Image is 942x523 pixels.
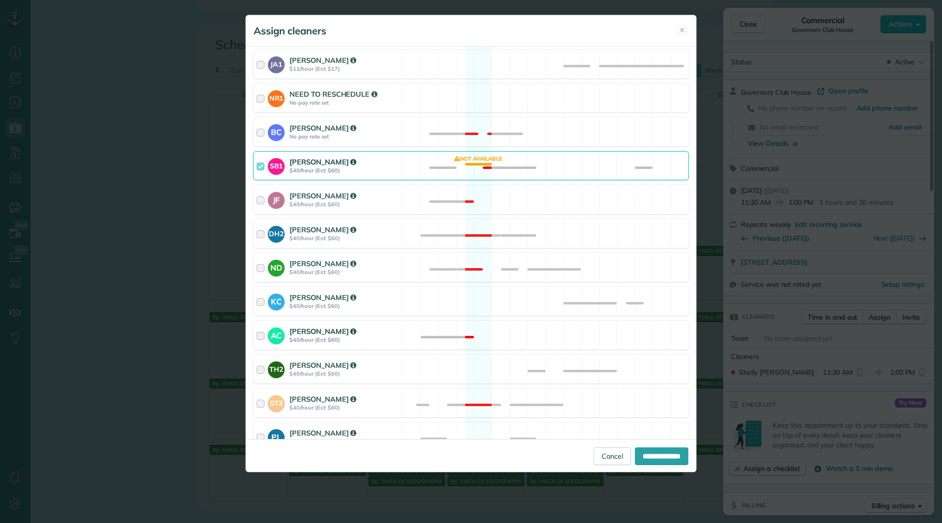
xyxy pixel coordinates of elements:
strong: KC [268,294,285,307]
strong: NR1 [268,90,285,104]
strong: [PERSON_NAME] [289,225,356,234]
strong: PL [268,429,285,443]
strong: [PERSON_NAME] [289,123,356,133]
strong: $40/hour (Est: $60) [289,269,399,275]
strong: $40/hour (Est: $60) [289,303,399,309]
span: ✕ [680,26,685,35]
strong: JA1 [268,56,285,70]
strong: [PERSON_NAME] [289,428,356,438]
strong: ND [268,260,285,274]
strong: NEED TO RESCHEDULE [289,89,377,99]
strong: TH2 [268,361,285,375]
h5: Assign cleaners [254,24,326,38]
strong: BC [268,124,285,138]
strong: SB1 [268,158,285,171]
strong: No pay rate set [289,133,399,140]
strong: AC [268,328,285,341]
strong: [PERSON_NAME] [289,191,356,200]
strong: [PERSON_NAME] [289,360,356,370]
strong: ST3 [268,395,285,409]
strong: $40/hour (Est: $60) [289,404,399,411]
strong: [PERSON_NAME] [289,394,356,404]
strong: [PERSON_NAME] [289,157,356,166]
strong: $40/hour (Est: $60) [289,235,399,242]
strong: [PERSON_NAME] [289,55,356,65]
strong: DH2 [268,226,285,239]
strong: [PERSON_NAME] [289,327,356,336]
strong: [PERSON_NAME] [289,259,356,268]
strong: $40/hour (Est: $60) [289,201,399,208]
strong: $11/hour (Est: $17) [289,65,399,72]
a: Cancel [594,447,631,465]
strong: JF [268,192,285,206]
strong: $40/hour (Est: $60) [289,438,399,445]
strong: $40/hour (Est: $60) [289,370,399,377]
strong: $40/hour (Est: $60) [289,167,399,174]
strong: No pay rate set [289,99,399,106]
strong: $40/hour (Est: $60) [289,336,399,343]
strong: [PERSON_NAME] [289,293,356,302]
